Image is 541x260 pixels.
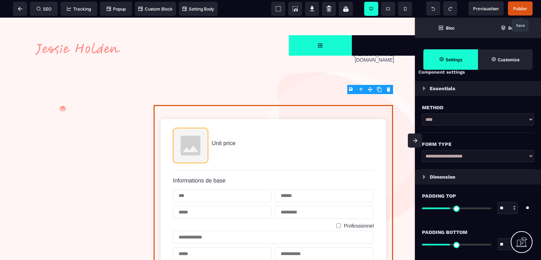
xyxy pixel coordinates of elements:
[35,25,120,37] img: 7846bf60b50d1368bc4f2c111ceec227_logo.png
[430,173,455,181] p: Dimension
[423,49,478,70] span: Settings
[478,49,533,70] span: Open Style Manager
[344,205,374,211] label: Professionnel
[422,140,534,148] div: Form Type
[289,18,352,38] span: Open Blocks
[422,103,534,112] div: Method
[415,66,541,79] div: Component settings
[498,57,520,62] strong: Customize
[173,110,208,146] img: Product image
[212,123,236,129] span: Unit price
[138,6,173,12] span: Custom Block
[423,175,425,179] img: loading
[508,25,518,31] strong: Body
[513,6,527,11] span: Publier
[422,228,467,236] span: Padding Bottom
[182,6,214,12] span: Setting Body
[422,192,456,200] span: Padding Top
[446,57,462,62] strong: Settings
[415,18,478,38] span: Open Blocks
[107,6,126,12] span: Popup
[478,18,541,38] span: Open Layer Manager
[67,6,91,12] span: Tracking
[288,2,302,16] span: Screenshot
[473,6,499,11] span: Previsualiser
[430,84,455,93] p: Essentials
[173,160,374,166] h5: Informations de base
[37,6,51,12] span: SEO
[423,86,425,91] img: loading
[271,2,285,16] span: View components
[468,1,504,16] span: Preview
[446,25,455,31] strong: Bloc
